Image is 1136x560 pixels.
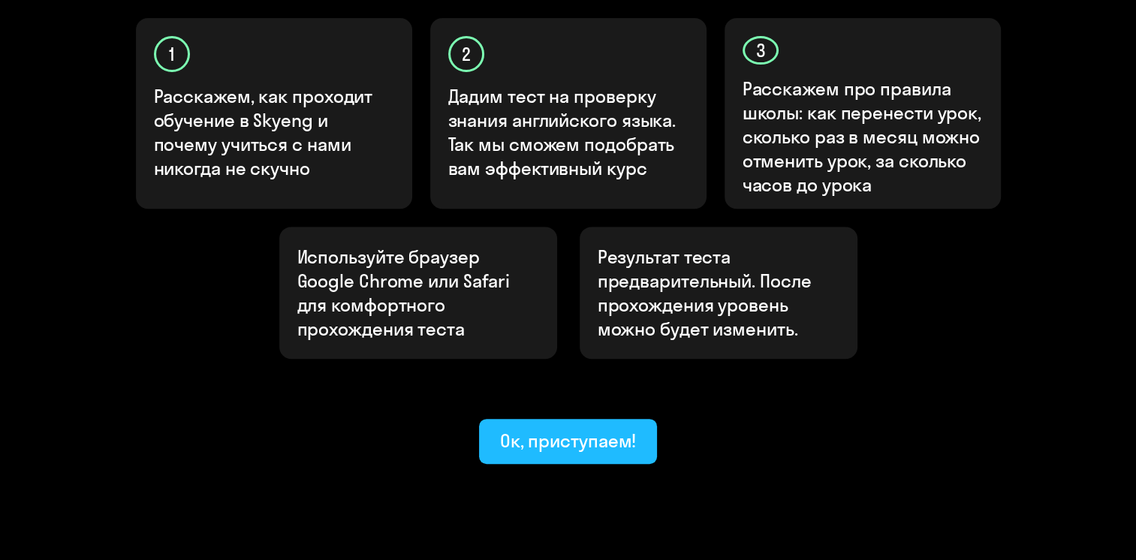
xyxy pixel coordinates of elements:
[154,36,190,72] div: 1
[743,36,779,65] div: 3
[448,36,484,72] div: 2
[500,429,637,453] div: Ок, приступаем!
[448,84,690,180] p: Дадим тест на проверку знания английского языка. Так мы сможем подобрать вам эффективный курс
[743,77,984,197] p: Расскажем про правила школы: как перенести урок, сколько раз в месяц можно отменить урок, за скол...
[297,245,539,341] p: Используйте браузер Google Chrome или Safari для комфортного прохождения теста
[598,245,839,341] p: Результат теста предварительный. После прохождения уровень можно будет изменить.
[479,419,658,464] button: Ок, приступаем!
[154,84,396,180] p: Расскажем, как проходит обучение в Skyeng и почему учиться с нами никогда не скучно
